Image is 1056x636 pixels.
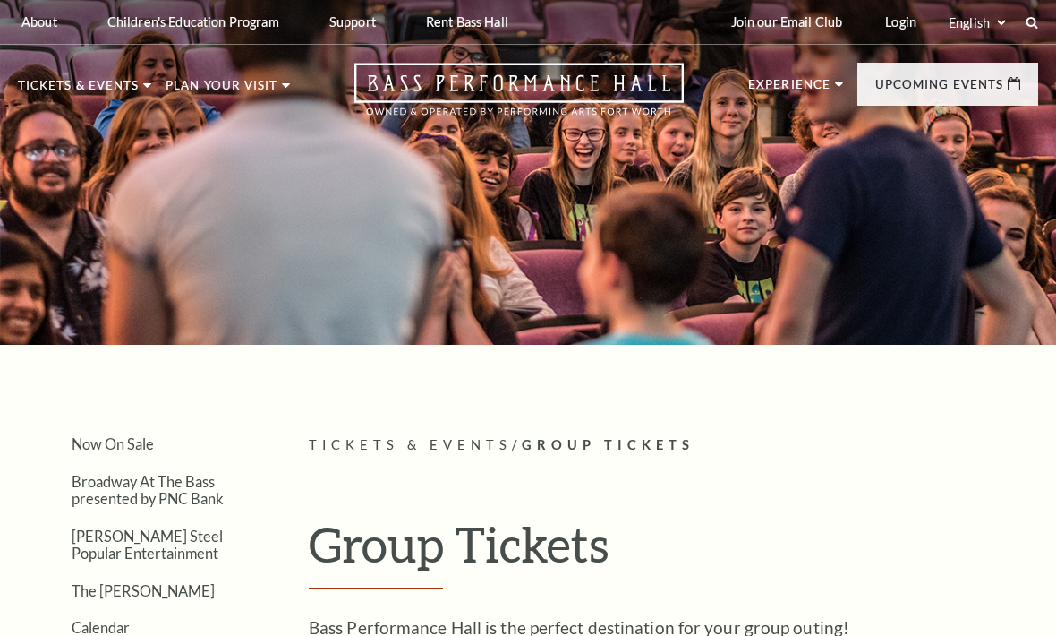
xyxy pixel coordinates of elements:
select: Select: [945,14,1009,31]
span: Tickets & Events [309,437,512,452]
a: Now On Sale [72,435,154,452]
p: Children's Education Program [107,14,279,30]
p: Experience [748,79,830,100]
a: The [PERSON_NAME] [72,582,215,599]
p: Tickets & Events [18,80,139,101]
a: Calendar [72,619,130,636]
h1: Group Tickets [309,515,1038,589]
p: About [21,14,57,30]
p: Rent Bass Hall [426,14,508,30]
a: Broadway At The Bass presented by PNC Bank [72,473,224,507]
p: Plan Your Visit [166,80,277,101]
p: Support [329,14,376,30]
a: [PERSON_NAME] Steel Popular Entertainment [72,528,223,562]
span: Group Tickets [522,437,694,452]
p: / [309,434,1038,457]
p: Upcoming Events [875,79,1003,100]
